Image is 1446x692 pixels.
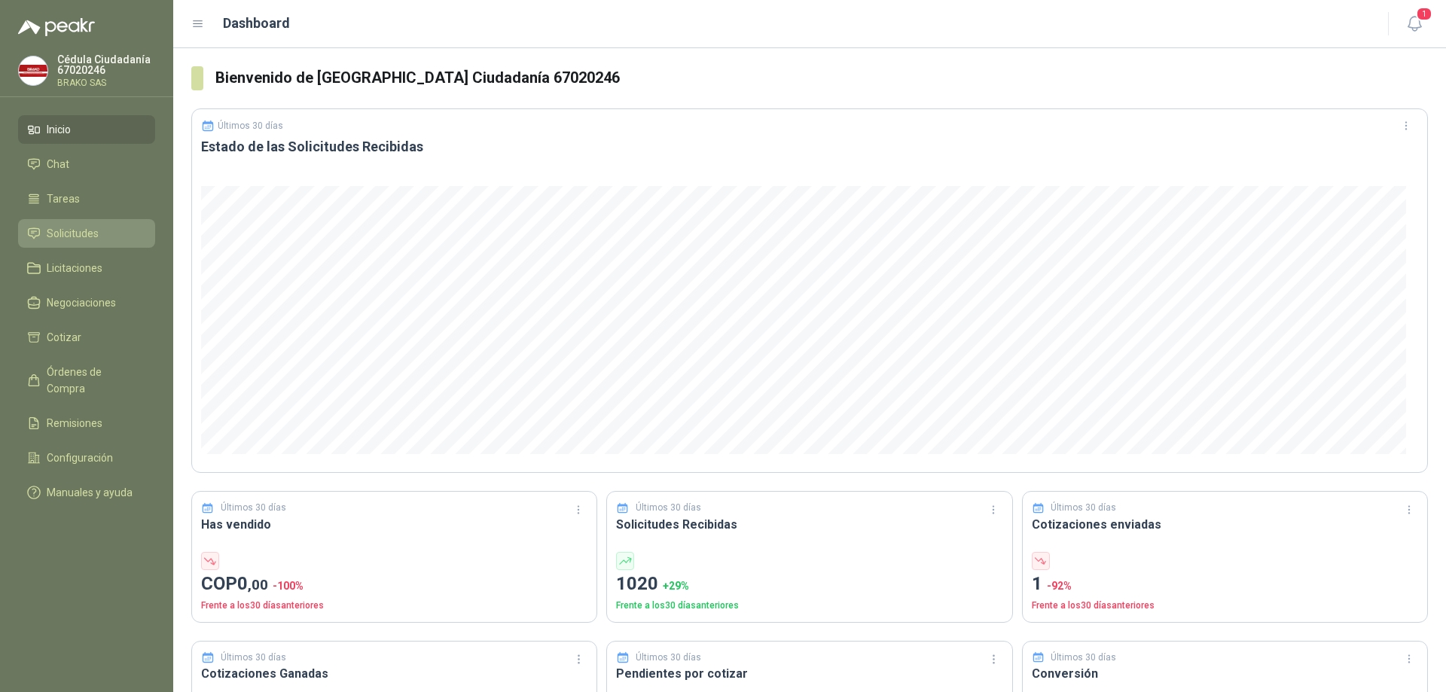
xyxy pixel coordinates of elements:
p: 1020 [616,570,1002,599]
span: 1 [1416,7,1432,21]
span: Remisiones [47,415,102,431]
h3: Conversión [1032,664,1418,683]
a: Manuales y ayuda [18,478,155,507]
p: Últimos 30 días [1051,501,1116,515]
span: Configuración [47,450,113,466]
span: Manuales y ayuda [47,484,133,501]
span: Órdenes de Compra [47,364,141,397]
h3: Pendientes por cotizar [616,664,1002,683]
span: -92 % [1047,580,1072,592]
span: Solicitudes [47,225,99,242]
a: Solicitudes [18,219,155,248]
a: Negociaciones [18,288,155,317]
a: Chat [18,150,155,178]
span: Chat [47,156,69,172]
p: Frente a los 30 días anteriores [201,599,587,613]
p: Últimos 30 días [218,120,283,131]
span: Negociaciones [47,294,116,311]
p: BRAKO SAS [57,78,155,87]
h1: Dashboard [223,13,290,34]
p: Últimos 30 días [1051,651,1116,665]
p: Últimos 30 días [221,501,286,515]
span: ,00 [248,576,268,593]
a: Licitaciones [18,254,155,282]
p: Cédula Ciudadanía 67020246 [57,54,155,75]
a: Cotizar [18,323,155,352]
span: Tareas [47,191,80,207]
img: Company Logo [19,56,47,85]
a: Configuración [18,444,155,472]
p: Frente a los 30 días anteriores [1032,599,1418,613]
h3: Cotizaciones Ganadas [201,664,587,683]
span: + 29 % [663,580,689,592]
p: Últimos 30 días [636,501,701,515]
h3: Solicitudes Recibidas [616,515,1002,534]
p: Últimos 30 días [221,651,286,665]
p: Frente a los 30 días anteriores [616,599,1002,613]
h3: Has vendido [201,515,587,534]
a: Inicio [18,115,155,144]
button: 1 [1401,11,1428,38]
h3: Bienvenido de [GEOGRAPHIC_DATA] Ciudadanía 67020246 [215,66,1428,90]
span: Cotizar [47,329,81,346]
span: Licitaciones [47,260,102,276]
a: Remisiones [18,409,155,437]
a: Tareas [18,184,155,213]
h3: Cotizaciones enviadas [1032,515,1418,534]
span: -100 % [273,580,304,592]
span: Inicio [47,121,71,138]
p: COP [201,570,587,599]
p: Últimos 30 días [636,651,701,665]
h3: Estado de las Solicitudes Recibidas [201,138,1418,156]
img: Logo peakr [18,18,95,36]
p: 1 [1032,570,1418,599]
a: Órdenes de Compra [18,358,155,403]
span: 0 [237,573,268,594]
